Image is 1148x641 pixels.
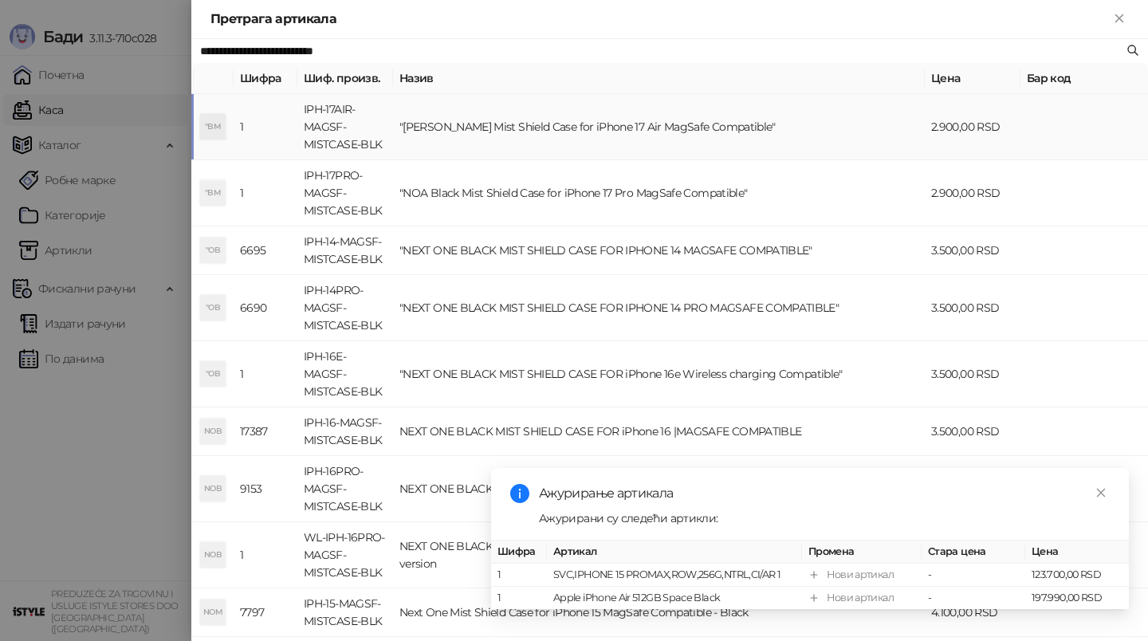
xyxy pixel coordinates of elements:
[297,275,393,341] td: IPH-14PRO-MAGSF-MISTCASE-BLK
[200,295,226,320] div: "OB
[393,275,925,341] td: "NEXT ONE BLACK MIST SHIELD CASE FOR IPHONE 14 PRO MAGSAFE COMPATIBLE"
[210,10,1110,29] div: Претрага артикала
[234,407,297,456] td: 17387
[297,407,393,456] td: IPH-16-MAGSF-MISTCASE-BLK
[922,564,1025,587] td: -
[297,588,393,637] td: IPH-15-MAGSF-MISTCASE-BLK
[925,226,1020,275] td: 3.500,00 RSD
[925,94,1020,160] td: 2.900,00 RSD
[539,509,1110,527] div: Ажурирани су следећи артикли:
[491,587,547,610] td: 1
[297,63,393,94] th: Шиф. произв.
[234,341,297,407] td: 1
[200,419,226,444] div: NOB
[922,587,1025,610] td: -
[393,341,925,407] td: "NEXT ONE BLACK MIST SHIELD CASE FOR iPhone 16e Wireless charging Compatible"
[547,587,802,610] td: Apple iPhone Air 512GB Space Black
[393,588,925,637] td: Next One Mist Shield Case for iPhone 15 MagSafe Compatible - Black
[297,456,393,522] td: IPH-16PRO-MAGSF-MISTCASE-BLK
[510,484,529,503] span: info-circle
[1110,10,1129,29] button: Close
[922,541,1025,564] th: Стара цена
[234,226,297,275] td: 6695
[393,94,925,160] td: "[PERSON_NAME] Mist Shield Case for iPhone 17 Air MagSafe Compatible"
[234,94,297,160] td: 1
[393,63,925,94] th: Назив
[200,180,226,206] div: "BM
[200,361,226,387] div: "OB
[827,590,894,606] div: Нови артикал
[393,456,925,522] td: NEXT ONE BLACK MIST SHIELD CASE FOR iPhone 16 PRO |MAGSAFE COMPATIBLE
[297,94,393,160] td: IPH-17AIR-MAGSF-MISTCASE-BLK
[925,160,1020,226] td: 2.900,00 RSD
[200,114,226,140] div: "BM
[1092,484,1110,501] a: Close
[297,522,393,588] td: WL-IPH-16PRO-MAGSF-MISTCASE-BLK
[925,407,1020,456] td: 3.500,00 RSD
[234,588,297,637] td: 7797
[1025,587,1129,610] td: 197.990,00 RSD
[1020,63,1148,94] th: Бар код
[234,456,297,522] td: 9153
[547,541,802,564] th: Артикал
[802,541,922,564] th: Промена
[547,564,802,587] td: SVC,IPHONE 15 PROMAX,ROW,256G,NTRL,CI/AR 1
[200,542,226,568] div: NOB
[925,275,1020,341] td: 3.500,00 RSD
[925,341,1020,407] td: 3.500,00 RSD
[827,567,894,583] div: Нови артикал
[297,341,393,407] td: IPH-16E-MAGSF-MISTCASE-BLK
[234,275,297,341] td: 6690
[234,522,297,588] td: 1
[1025,564,1129,587] td: 123.700,00 RSD
[925,456,1020,522] td: 3.500,00 RSD
[234,63,297,94] th: Шифра
[200,476,226,501] div: NOB
[1025,541,1129,564] th: Цена
[393,407,925,456] td: NEXT ONE BLACK MIST SHIELD CASE FOR iPhone 16 |MAGSAFE COMPATIBLE
[491,541,547,564] th: Шифра
[1095,487,1107,498] span: close
[393,160,925,226] td: "NOA Black Mist Shield Case for iPhone 17 Pro MagSafe Compatible"
[200,600,226,625] div: NOM
[200,238,226,263] div: "OB
[297,160,393,226] td: IPH-17PRO-MAGSF-MISTCASE-BLK
[539,484,1110,503] div: Ажурирање артикала
[234,160,297,226] td: 1
[491,564,547,587] td: 1
[393,522,925,588] td: NEXT ONE BLACK MIST SHIELD CASE FOR iPhone 16 Pro | MagSafe Compatible | Waste Less version
[297,226,393,275] td: IPH-14-MAGSF-MISTCASE-BLK
[393,226,925,275] td: "NEXT ONE BLACK MIST SHIELD CASE FOR IPHONE 14 MAGSAFE COMPATIBLE"
[925,63,1020,94] th: Цена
